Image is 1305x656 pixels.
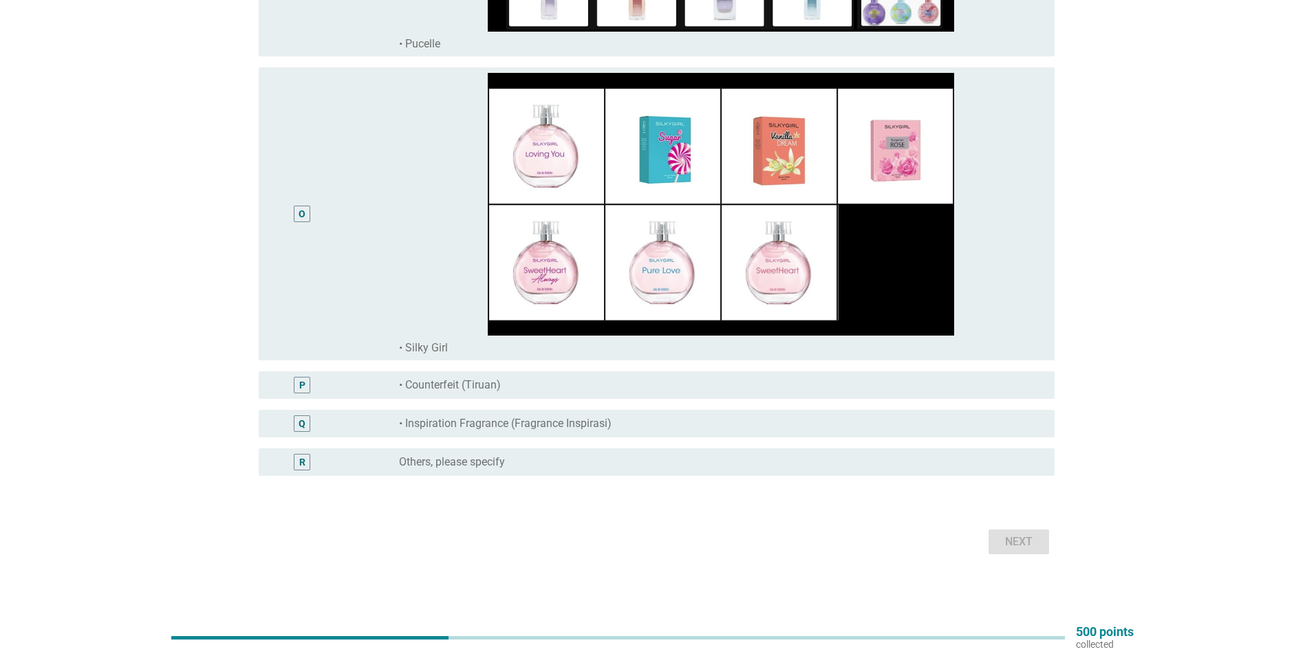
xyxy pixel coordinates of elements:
div: P [299,378,305,392]
img: 26284982-1145-48c7-8ec1-d0f3e5b846b1-----8.JPG [399,73,1044,336]
label: • Counterfeit (Tiruan) [399,378,501,392]
label: • Inspiration Fragrance (Fragrance Inspirasi) [399,417,612,430]
p: collected [1076,638,1134,650]
div: O [299,207,305,221]
label: • Silky Girl [399,341,448,355]
p: 500 points [1076,626,1134,638]
div: R [299,455,305,469]
div: Q [299,416,305,430]
label: Others, please specify [399,455,505,469]
label: • Pucelle [399,37,440,51]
